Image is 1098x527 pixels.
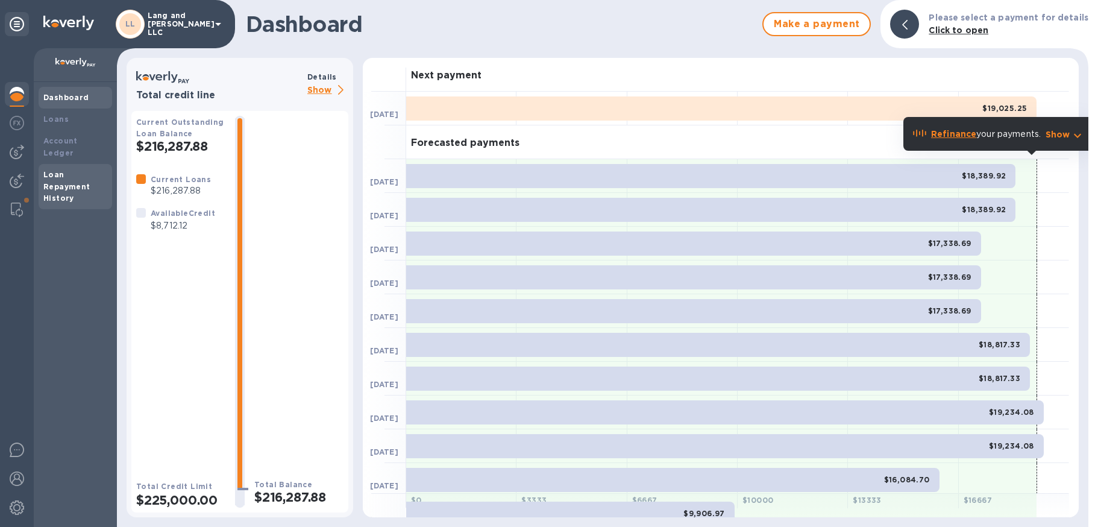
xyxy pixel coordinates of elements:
b: [DATE] [370,110,398,119]
img: Foreign exchange [10,116,24,130]
b: [DATE] [370,245,398,254]
span: Make a payment [773,17,860,31]
b: [DATE] [370,177,398,186]
b: [DATE] [370,447,398,456]
b: [DATE] [370,414,398,423]
b: Available Credit [151,209,215,218]
b: Refinance [931,129,976,139]
p: your payments. [931,128,1041,140]
b: $17,338.69 [928,306,971,315]
b: $18,817.33 [979,374,1020,383]
b: $16,084.70 [884,475,930,484]
b: LL [125,19,136,28]
b: Current Outstanding Loan Balance [136,118,224,138]
b: $18,389.92 [962,205,1006,214]
b: [DATE] [370,380,398,389]
h3: Forecasted payments [411,137,519,149]
b: $18,389.92 [962,171,1006,180]
b: [DATE] [370,481,398,490]
b: $9,906.97 [683,509,725,518]
b: Account Ledger [43,136,78,157]
b: $17,338.69 [928,273,971,282]
img: Logo [43,16,94,30]
b: [DATE] [370,211,398,220]
p: Lang and [PERSON_NAME] LLC [148,11,208,37]
b: $19,025.25 [982,104,1027,113]
h2: $216,287.88 [136,139,225,154]
b: Details [307,72,337,81]
b: Please select a payment for details [929,13,1088,22]
b: $18,817.33 [979,340,1020,349]
h1: Dashboard [246,11,756,37]
b: [DATE] [370,346,398,355]
b: Click to open [929,25,988,35]
p: Show [1046,128,1070,140]
b: Dashboard [43,93,89,102]
h2: $225,000.00 [136,493,225,508]
button: Show [1046,128,1085,140]
b: [DATE] [370,312,398,321]
h3: Total credit line [136,90,303,101]
b: Loans [43,115,69,124]
h2: $216,287.88 [254,490,344,505]
b: [DATE] [370,279,398,288]
p: Show [307,83,348,98]
b: $19,234.08 [989,408,1034,417]
b: Loan Repayment History [43,170,90,203]
p: $216,287.88 [151,185,211,197]
div: Unpin categories [5,12,29,36]
b: Current Loans [151,175,211,184]
b: Total Balance [254,480,312,489]
b: Total Credit Limit [136,482,212,491]
p: $8,712.12 [151,219,215,232]
h3: Next payment [411,70,482,81]
b: $19,234.08 [989,441,1034,450]
b: $17,338.69 [928,239,971,248]
button: Make a payment [762,12,871,36]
